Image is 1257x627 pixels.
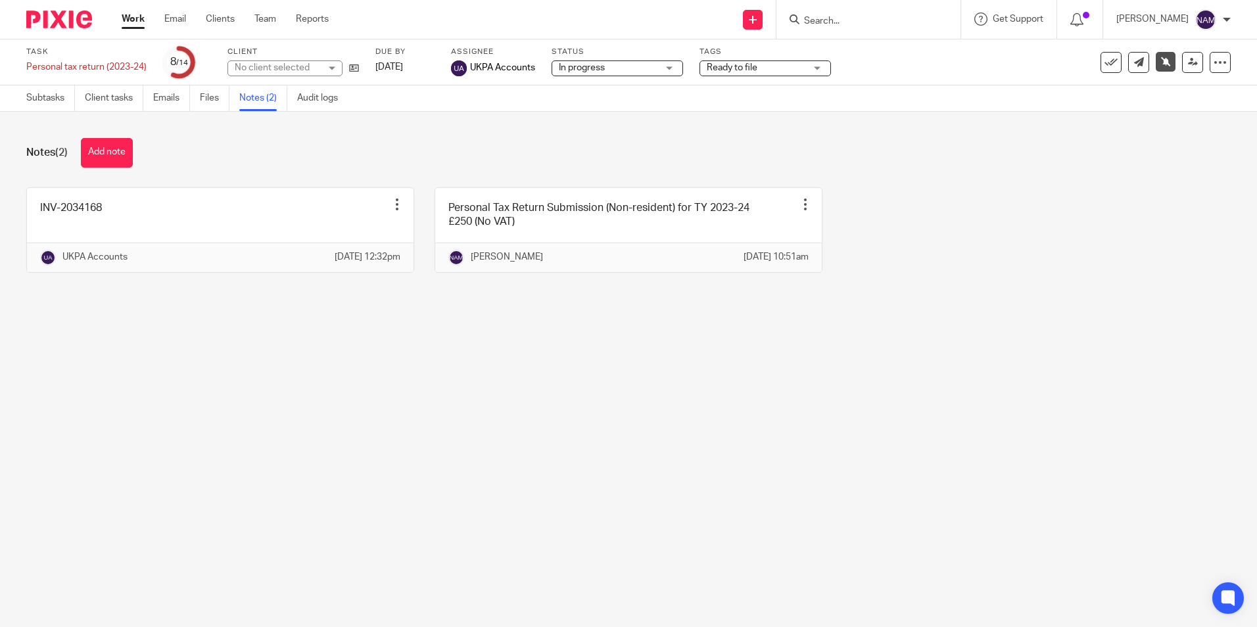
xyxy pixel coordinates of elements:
span: UKPA Accounts [470,61,535,74]
p: [PERSON_NAME] [471,250,543,264]
p: UKPA Accounts [62,250,128,264]
p: [DATE] 10:51am [744,250,809,264]
a: Reports [296,12,329,26]
a: Emails [153,85,190,111]
a: Files [200,85,229,111]
input: Search [803,16,921,28]
label: Task [26,47,147,57]
span: In progress [559,63,605,72]
div: No client selected [235,61,320,74]
label: Due by [375,47,435,57]
img: svg%3E [451,60,467,76]
span: Get Support [993,14,1043,24]
img: svg%3E [448,250,464,266]
a: Subtasks [26,85,75,111]
label: Client [227,47,359,57]
span: (2) [55,147,68,158]
a: Audit logs [297,85,348,111]
a: Work [122,12,145,26]
a: Email [164,12,186,26]
div: 8 [170,55,188,70]
label: Assignee [451,47,535,57]
small: /14 [176,59,188,66]
div: Personal tax return (2023-24) [26,60,147,74]
label: Status [552,47,683,57]
span: Ready to file [707,63,757,72]
a: Client tasks [85,85,143,111]
p: [DATE] 12:32pm [335,250,400,264]
span: [DATE] [375,62,403,72]
a: Notes (2) [239,85,287,111]
label: Tags [700,47,831,57]
h1: Notes [26,146,68,160]
img: svg%3E [40,250,56,266]
a: Clients [206,12,235,26]
img: Pixie [26,11,92,28]
p: [PERSON_NAME] [1116,12,1189,26]
a: Team [254,12,276,26]
button: Add note [81,138,133,168]
img: svg%3E [1195,9,1216,30]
